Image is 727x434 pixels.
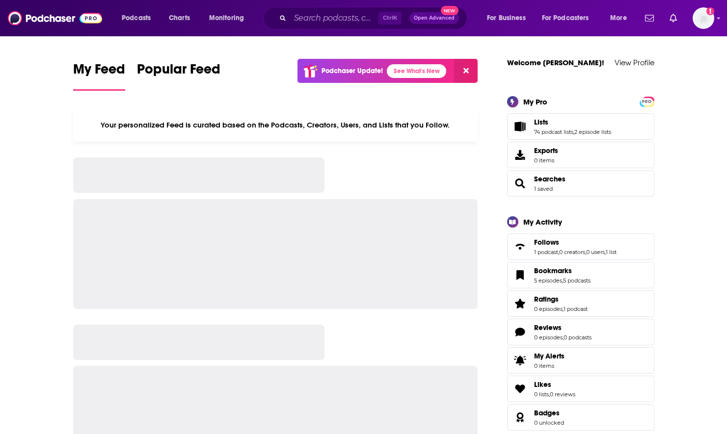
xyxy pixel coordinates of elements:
span: , [549,391,550,398]
a: 5 podcasts [563,277,591,284]
span: , [558,249,559,255]
a: My Alerts [507,347,654,374]
a: Welcome [PERSON_NAME]! [507,58,604,67]
a: Show notifications dropdown [641,10,658,26]
span: Lists [507,113,654,140]
div: My Pro [523,97,547,106]
span: Searches [507,170,654,197]
span: PRO [641,98,653,105]
span: Charts [169,11,190,25]
a: My Feed [73,61,125,91]
a: See What's New [387,64,446,78]
span: Bookmarks [507,262,654,288]
span: My Alerts [511,354,530,367]
span: , [563,306,564,312]
span: Follows [507,233,654,260]
a: 0 episodes [534,306,563,312]
a: 1 podcast [564,306,588,312]
a: Exports [507,142,654,168]
span: , [573,128,574,135]
a: Ratings [534,295,588,304]
span: 0 items [534,362,565,369]
a: Show notifications dropdown [666,10,681,26]
a: 0 reviews [550,391,575,398]
a: 5 episodes [534,277,562,284]
span: Badges [507,404,654,431]
a: Charts [162,10,196,26]
a: 0 lists [534,391,549,398]
a: Lists [511,120,530,133]
svg: Add a profile image [706,7,714,15]
span: , [563,334,564,341]
a: Searches [534,175,565,183]
a: Bookmarks [534,266,591,275]
a: Ratings [511,297,530,310]
img: User Profile [693,7,714,29]
span: Logged in as nwierenga [693,7,714,29]
span: Likes [507,376,654,402]
span: More [610,11,627,25]
a: Lists [534,118,611,127]
span: 0 items [534,157,558,164]
span: My Feed [73,61,125,83]
a: 2 episode lists [574,128,611,135]
span: Exports [534,146,558,155]
a: Badges [511,410,530,424]
a: Reviews [511,325,530,339]
span: Popular Feed [137,61,220,83]
a: Reviews [534,323,592,332]
a: Popular Feed [137,61,220,91]
span: Exports [511,148,530,162]
span: Lists [534,118,548,127]
span: Podcasts [122,11,151,25]
a: 0 unlocked [534,419,564,426]
a: Likes [534,380,575,389]
a: Follows [534,238,617,247]
span: Reviews [534,323,562,332]
button: open menu [536,10,603,26]
a: PRO [641,97,653,104]
a: 1 podcast [534,249,558,255]
a: View Profile [615,58,654,67]
a: Likes [511,382,530,396]
span: For Business [487,11,526,25]
a: Bookmarks [511,268,530,282]
button: open menu [202,10,257,26]
span: Ratings [534,295,559,304]
span: Ctrl K [378,12,402,25]
span: My Alerts [534,352,565,360]
span: Reviews [507,319,654,345]
a: 0 creators [559,249,585,255]
span: Badges [534,408,560,417]
a: Searches [511,177,530,190]
span: , [585,249,586,255]
span: , [562,277,563,284]
a: 0 episodes [534,334,563,341]
a: 74 podcast lists [534,128,573,135]
span: , [605,249,606,255]
span: For Podcasters [542,11,589,25]
span: Follows [534,238,559,247]
span: Monitoring [209,11,244,25]
span: Bookmarks [534,266,572,275]
a: 0 podcasts [564,334,592,341]
button: open menu [115,10,163,26]
button: Show profile menu [693,7,714,29]
span: Open Advanced [414,16,455,21]
a: Follows [511,240,530,254]
button: open menu [603,10,639,26]
span: Likes [534,380,551,389]
a: 1 saved [534,185,553,192]
div: Search podcasts, credits, & more... [272,7,477,29]
span: Ratings [507,290,654,317]
a: 0 users [586,249,605,255]
img: Podchaser - Follow, Share and Rate Podcasts [8,9,102,27]
a: 1 list [606,249,617,255]
span: New [441,6,458,15]
a: Badges [534,408,564,417]
div: My Activity [523,217,562,227]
